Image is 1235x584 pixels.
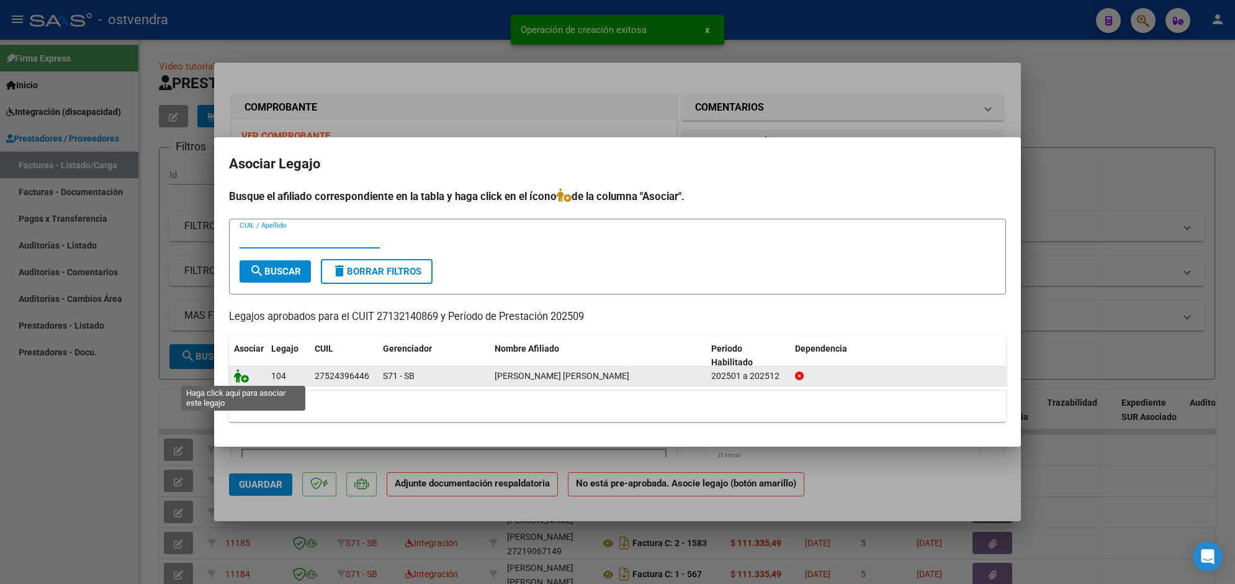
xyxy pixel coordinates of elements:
[321,259,433,284] button: Borrar Filtros
[229,391,1006,422] div: 1 registros
[490,335,706,376] datatable-header-cell: Nombre Afiliado
[315,344,333,354] span: CUIL
[249,263,264,278] mat-icon: search
[383,371,415,381] span: S71 - SB
[1193,542,1223,572] div: Open Intercom Messenger
[249,266,301,277] span: Buscar
[332,266,421,277] span: Borrar Filtros
[310,335,378,376] datatable-header-cell: CUIL
[706,335,790,376] datatable-header-cell: Periodo Habilitado
[790,335,1007,376] datatable-header-cell: Dependencia
[795,344,847,354] span: Dependencia
[271,344,299,354] span: Legajo
[229,152,1006,176] h2: Asociar Legajo
[229,309,1006,325] p: Legajos aprobados para el CUIT 27132140869 y Período de Prestación 202509
[234,344,264,354] span: Asociar
[240,260,311,283] button: Buscar
[711,344,753,368] span: Periodo Habilitado
[383,344,432,354] span: Gerenciador
[266,335,310,376] datatable-header-cell: Legajo
[332,263,347,278] mat-icon: delete
[315,369,369,383] div: 27524396446
[711,369,785,383] div: 202501 a 202512
[378,335,490,376] datatable-header-cell: Gerenciador
[229,335,266,376] datatable-header-cell: Asociar
[229,188,1006,204] h4: Busque el afiliado correspondiente en la tabla y haga click en el ícono de la columna "Asociar".
[271,371,286,381] span: 104
[495,344,559,354] span: Nombre Afiliado
[495,371,629,381] span: SAGARDOY CASTRO LUANA NAYLA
